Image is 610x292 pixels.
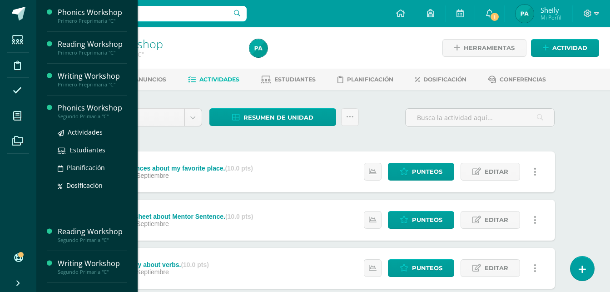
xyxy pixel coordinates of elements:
[58,113,127,120] div: Segundo Primaria "C"
[249,39,268,57] img: b0c5a64c46d61fd28d8de184b3c78043.png
[102,165,253,172] div: 4. F3 Sentences about my favorite place.
[423,76,466,83] span: Dosificación
[485,260,508,277] span: Editar
[181,261,208,268] strong: (10.0 pts)
[58,180,127,191] a: Dosificación
[58,103,127,120] a: Phonics WorkshopSegundo Primaria "C"
[92,109,202,126] a: Unidad 4
[58,81,127,88] div: Primero Preprimaria "C"
[552,40,587,56] span: Actividad
[58,227,127,237] div: Reading Workshop
[541,14,561,21] span: Mi Perfil
[58,269,127,275] div: Segundo Primaria "C"
[119,172,169,179] span: 03 de Septiembre
[66,181,103,190] span: Dosificación
[406,109,554,126] input: Busca la actividad aquí...
[388,163,454,181] a: Punteos
[58,39,127,56] a: Reading WorkshopPrimero Preprimaria "C"
[42,6,247,21] input: Busca un usuario...
[58,7,127,18] div: Phonics Workshop
[58,162,127,173] a: Planificación
[58,127,127,137] a: Actividades
[412,163,442,180] span: Punteos
[58,237,127,243] div: Segundo Primaria "C"
[225,213,253,220] strong: (10.0 pts)
[516,5,534,23] img: b0c5a64c46d61fd28d8de184b3c78043.png
[58,71,127,81] div: Writing Workshop
[225,165,253,172] strong: (10.0 pts)
[388,211,454,229] a: Punteos
[488,72,546,87] a: Conferencias
[58,7,127,24] a: Phonics WorkshopPrimero Preprimaria "C"
[99,109,178,126] span: Unidad 4
[58,258,127,269] div: Writing Workshop
[209,108,336,126] a: Resumen de unidad
[69,146,105,154] span: Estudiantes
[122,72,166,87] a: Anuncios
[134,76,166,83] span: Anuncios
[541,5,561,15] span: Sheily
[485,211,508,228] span: Editar
[119,220,169,227] span: 03 de Septiembre
[102,213,253,220] div: 3. S1 Worksheet about Mentor Sentence.
[102,261,208,268] div: 2. F2 Activity about verbs.
[58,145,127,155] a: Estudiantes
[58,50,127,56] div: Primero Preprimaria "C"
[388,259,454,277] a: Punteos
[415,72,466,87] a: Dosificación
[347,76,393,83] span: Planificación
[261,72,316,87] a: Estudiantes
[71,50,238,59] div: Primero Preprimaria 'C'
[68,128,103,136] span: Actividades
[412,260,442,277] span: Punteos
[490,12,500,22] span: 1
[58,103,127,113] div: Phonics Workshop
[531,39,599,57] a: Actividad
[58,39,127,50] div: Reading Workshop
[500,76,546,83] span: Conferencias
[485,163,508,180] span: Editar
[71,37,238,50] h1: Writing Workshop
[188,72,239,87] a: Actividades
[58,18,127,24] div: Primero Preprimaria "C"
[243,109,313,126] span: Resumen de unidad
[58,258,127,275] a: Writing WorkshopSegundo Primaria "C"
[442,39,526,57] a: Herramientas
[199,76,239,83] span: Actividades
[58,227,127,243] a: Reading WorkshopSegundo Primaria "C"
[337,72,393,87] a: Planificación
[58,71,127,88] a: Writing WorkshopPrimero Preprimaria "C"
[412,211,442,228] span: Punteos
[67,163,105,172] span: Planificación
[464,40,515,56] span: Herramientas
[119,268,169,276] span: 03 de Septiembre
[274,76,316,83] span: Estudiantes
